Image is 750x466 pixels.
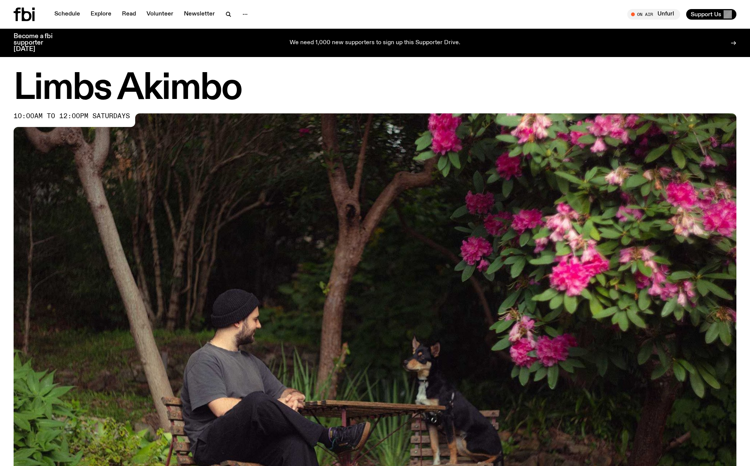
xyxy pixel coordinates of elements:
[179,9,219,20] a: Newsletter
[14,113,130,119] span: 10:00am to 12:00pm saturdays
[14,33,62,52] h3: Become a fbi supporter [DATE]
[627,9,680,20] button: On AirUnfurl
[86,9,116,20] a: Explore
[117,9,140,20] a: Read
[50,9,85,20] a: Schedule
[691,11,721,18] span: Support Us
[142,9,178,20] a: Volunteer
[14,72,736,106] h1: Limbs Akimbo
[290,40,460,46] p: We need 1,000 new supporters to sign up this Supporter Drive.
[686,9,736,20] button: Support Us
